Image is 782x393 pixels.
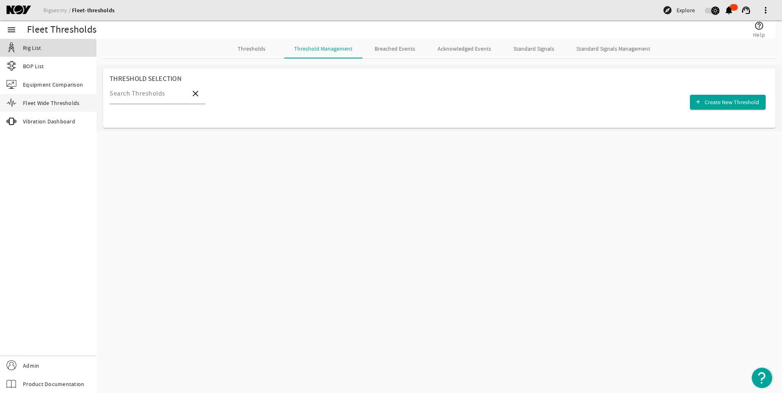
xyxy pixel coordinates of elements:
mat-icon: support_agent [741,5,751,15]
span: Equipment Comparison [23,80,83,89]
span: Thresholds [238,46,265,51]
span: Vibration Dashboard [23,117,75,125]
span: Explore [676,6,695,14]
mat-icon: notifications [724,5,734,15]
button: Explore [659,4,698,17]
span: Threshold Selection [110,74,182,83]
span: Threshold Management [294,46,353,51]
span: Create New Threshold [705,98,759,106]
mat-icon: menu [7,25,16,35]
span: Standard Signals [513,46,554,51]
span: Fleet Wide Thresholds [23,99,79,107]
span: BOP List [23,62,44,70]
button: Open Resource Center [752,368,772,388]
span: Standard Signals Management [576,46,650,51]
a: Fleet-thresholds [72,7,115,14]
a: Rigsentry [43,7,72,14]
mat-label: Search Thresholds [110,89,165,98]
span: Admin [23,362,39,370]
span: Breached Events [375,46,415,51]
button: more_vert [756,0,775,20]
span: Rig List [23,44,41,52]
mat-icon: close [191,89,200,98]
mat-icon: add [695,99,701,105]
div: Fleet Thresholds [27,26,97,34]
mat-icon: vibration [7,116,16,126]
span: Acknowledged Events [438,46,491,51]
mat-icon: explore [663,5,672,15]
button: Create New Threshold [690,95,766,109]
span: Product Documentation [23,380,84,388]
mat-icon: help_outline [754,21,764,31]
span: Help [753,31,765,39]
